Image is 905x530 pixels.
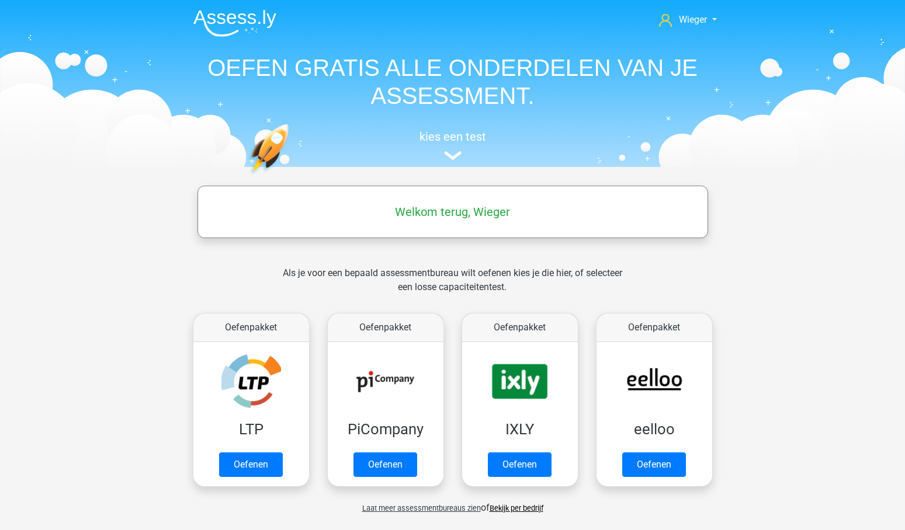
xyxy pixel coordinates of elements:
[184,491,722,515] div: of
[444,151,462,160] img: assessment
[490,504,543,512] a: Bekijk per bedrijf
[273,266,632,308] div: Als je voor een bepaald assessmentbureau wilt oefenen kies je die hier, of selecteer een losse ca...
[622,452,686,477] a: Oefenen
[353,452,417,477] a: Oefenen
[362,504,481,512] span: Laat meer assessmentbureaus zien
[248,124,334,229] img: oefenen
[219,452,283,477] a: Oefenen
[654,13,721,27] a: Wieger
[184,130,722,144] h5: kies een test
[203,205,702,219] h5: Welkom terug, Wieger
[488,452,552,477] a: Oefenen
[193,9,276,37] img: Assessly
[184,54,722,110] h1: OEFEN GRATIS ALLE ONDERDELEN VAN JE ASSESSMENT.
[679,14,707,25] span: Wieger
[184,130,722,161] a: kies een test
